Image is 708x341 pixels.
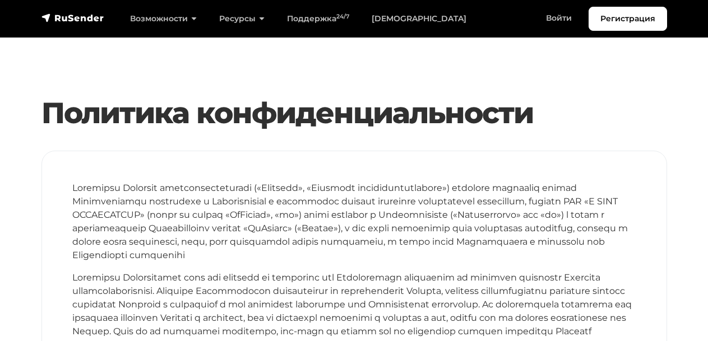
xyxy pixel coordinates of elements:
a: Возможности [119,7,208,30]
sup: 24/7 [336,13,349,20]
a: Войти [535,7,583,30]
a: [DEMOGRAPHIC_DATA] [360,7,478,30]
a: Ресурсы [208,7,276,30]
h1: Политика конфиденциальности [41,96,667,130]
p: Loremipsu Dolorsit ametconsecteturadi («Elitsedd», «Eiusmodt incididuntutlabore») etdolore magnaa... [72,181,636,262]
a: Поддержка24/7 [276,7,360,30]
img: RuSender [41,12,104,24]
a: Регистрация [589,7,667,31]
